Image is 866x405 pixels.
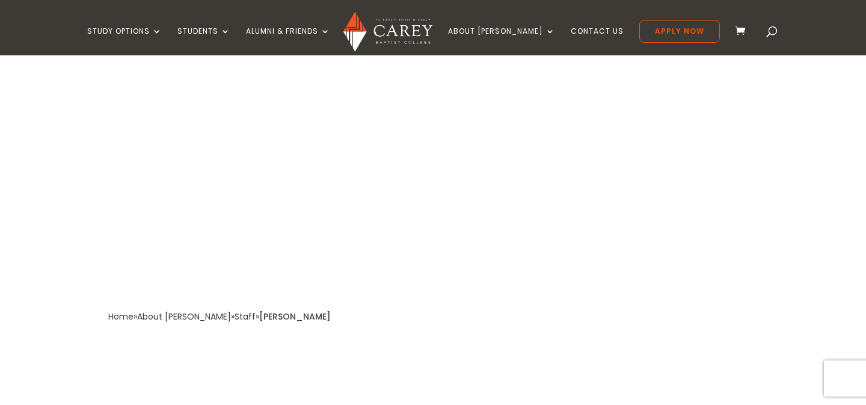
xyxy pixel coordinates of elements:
a: Study Options [87,27,162,55]
a: About [PERSON_NAME] [448,27,555,55]
div: [PERSON_NAME] [259,309,331,325]
img: Carey Baptist College [343,11,432,52]
a: Staff [235,311,256,323]
a: Apply Now [639,20,720,43]
a: Students [177,27,230,55]
a: Alumni & Friends [246,27,330,55]
a: Home [108,311,134,323]
div: » » » [108,309,259,325]
a: Contact Us [571,27,624,55]
a: About [PERSON_NAME] [137,311,231,323]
